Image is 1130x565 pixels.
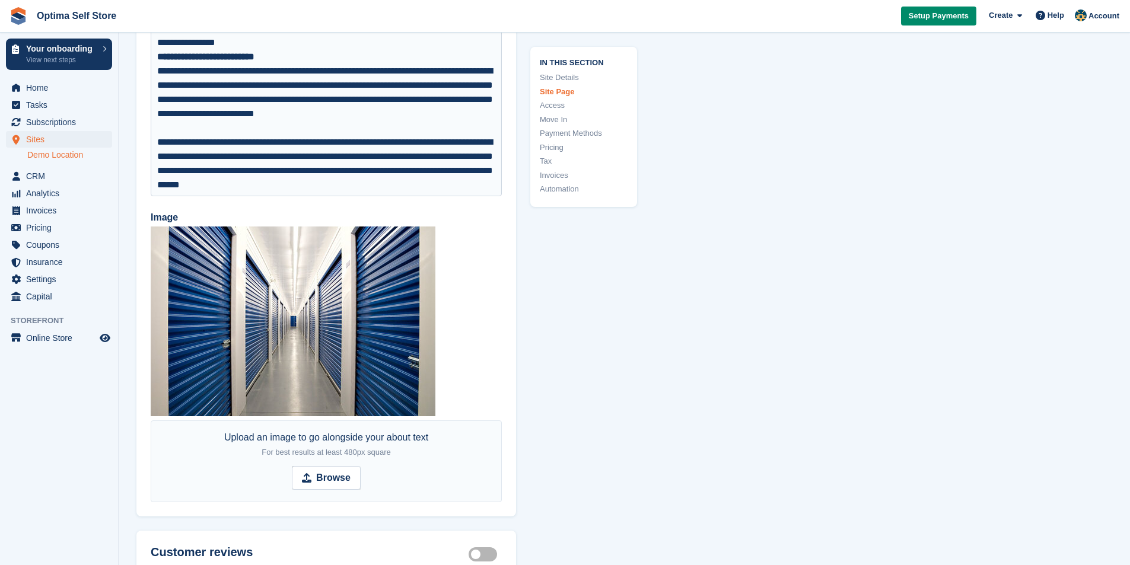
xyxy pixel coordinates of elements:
[292,466,361,490] input: Browse
[540,85,628,97] a: Site Page
[6,185,112,202] a: menu
[6,202,112,219] a: menu
[26,168,97,184] span: CRM
[540,113,628,125] a: Move In
[909,10,969,22] span: Setup Payments
[316,471,351,485] strong: Browse
[26,219,97,236] span: Pricing
[6,131,112,148] a: menu
[151,545,469,559] h2: Customer reviews
[540,141,628,153] a: Pricing
[6,114,112,130] a: menu
[6,254,112,270] a: menu
[1088,10,1119,22] span: Account
[1048,9,1064,21] span: Help
[6,288,112,305] a: menu
[6,168,112,184] a: menu
[26,254,97,270] span: Insurance
[26,79,97,96] span: Home
[32,6,121,25] a: Optima Self Store
[26,271,97,288] span: Settings
[901,7,976,26] a: Setup Payments
[540,155,628,167] a: Tax
[469,553,502,555] label: Storefront show reviews
[6,237,112,253] a: menu
[26,97,97,113] span: Tasks
[540,183,628,195] a: Automation
[26,131,97,148] span: Sites
[6,219,112,236] a: menu
[262,448,391,457] span: For best results at least 480px square
[151,226,435,416] img: demo-location-demo-town-about.jpg
[540,100,628,111] a: Access
[1075,9,1087,21] img: Alex Morgan-Jones
[26,330,97,346] span: Online Store
[6,79,112,96] a: menu
[540,127,628,139] a: Payment Methods
[26,202,97,219] span: Invoices
[540,56,628,67] span: In this section
[26,44,97,53] p: Your onboarding
[9,7,27,25] img: stora-icon-8386f47178a22dfd0bd8f6a31ec36ba5ce8667c1dd55bd0f319d3a0aa187defe.svg
[26,288,97,305] span: Capital
[151,210,502,225] label: Image
[6,39,112,70] a: Your onboarding View next steps
[98,331,112,345] a: Preview store
[540,169,628,181] a: Invoices
[26,185,97,202] span: Analytics
[11,315,118,327] span: Storefront
[6,97,112,113] a: menu
[27,149,112,161] a: Demo Location
[989,9,1013,21] span: Create
[6,271,112,288] a: menu
[26,114,97,130] span: Subscriptions
[224,430,428,459] div: Upload an image to go alongside your about text
[6,330,112,346] a: menu
[26,237,97,253] span: Coupons
[26,55,97,65] p: View next steps
[540,72,628,84] a: Site Details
